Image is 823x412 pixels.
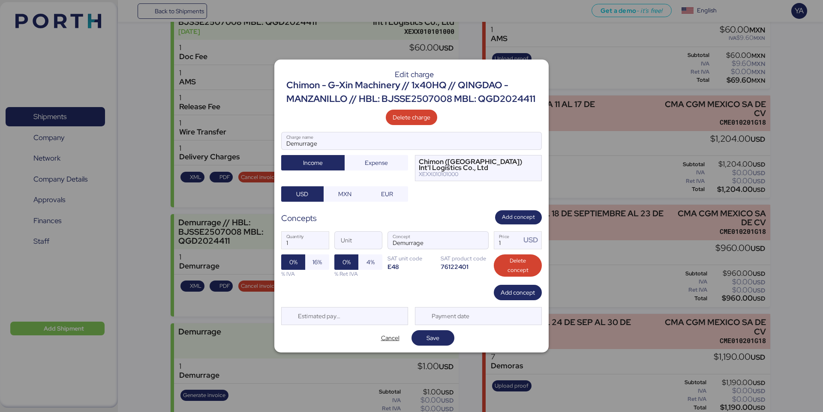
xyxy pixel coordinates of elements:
[393,112,430,122] span: Delete charge
[427,333,439,343] span: Save
[494,232,521,249] input: Price
[289,257,297,267] span: 0%
[334,254,358,270] button: 0%
[470,233,488,251] button: ConceptConcept
[335,232,382,249] input: Unit
[366,257,375,267] span: 4%
[387,254,436,263] div: SAT unit code
[441,263,489,271] div: 76122401
[286,78,542,106] div: Chimon - G-Xin Machinery // 1x40HQ // QINGDAO - MANZANILLO // HBL: BJSSE2507008 MBL: QGD2024411
[286,71,542,78] div: Edit charge
[419,159,529,171] div: Chimon ([GEOGRAPHIC_DATA]) Int'l Logistics Co., Ltd
[281,155,345,170] button: Income
[342,257,351,267] span: 0%
[523,235,541,245] div: USD
[305,254,329,270] button: 16%
[281,186,324,202] button: USD
[281,212,317,224] div: Concepts
[312,257,322,267] span: 16%
[281,270,329,278] div: % IVA
[281,254,305,270] button: 0%
[386,110,437,125] button: Delete charge
[366,186,408,202] button: EUR
[494,254,542,277] button: Delete concept
[441,254,489,263] div: SAT product code
[387,263,436,271] div: E48
[502,212,535,222] span: Add concept
[338,189,351,199] span: MXN
[296,189,308,199] span: USD
[369,330,411,346] button: Cancel
[388,232,468,249] input: Concept
[345,155,408,170] button: Expense
[419,171,529,177] div: XEXX010101000
[358,254,382,270] button: 4%
[282,132,541,149] input: Charge name
[282,232,329,249] input: Quantity
[381,333,399,343] span: Cancel
[494,285,542,300] button: Add concept
[324,186,366,202] button: MXN
[303,158,323,168] span: Income
[334,270,382,278] div: % Ret IVA
[411,330,454,346] button: Save
[501,287,535,298] span: Add concept
[365,158,388,168] span: Expense
[381,189,393,199] span: EUR
[501,256,535,275] span: Delete concept
[495,210,542,224] button: Add concept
